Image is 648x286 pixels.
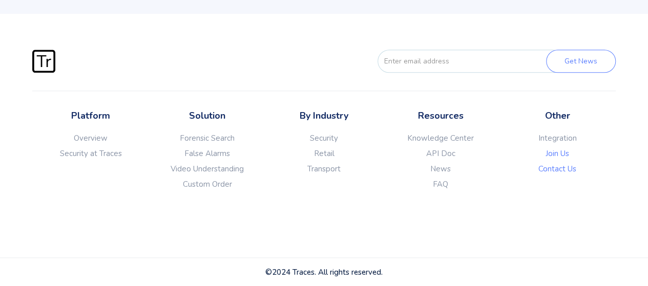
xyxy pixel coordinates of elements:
[499,109,616,123] p: Other
[32,50,55,73] img: Traces Logo
[32,267,616,277] div: ©2024 Traces. All rights reserved.
[266,109,383,123] p: By Industry
[32,109,149,123] p: Platform
[149,179,266,189] a: Custom Order
[360,50,616,73] form: FORM-EMAIL-FOOTER
[266,133,383,143] a: Security
[382,179,499,189] a: FAQ
[149,133,266,143] a: Forensic Search
[382,148,499,159] a: API Doc
[382,164,499,174] a: News
[32,133,149,143] a: Overview
[499,164,616,174] a: Contact Us
[378,50,564,73] input: Enter email address
[149,164,266,174] a: Video Understanding
[32,148,149,159] a: Security at Traces
[149,148,266,159] a: False Alarms
[266,164,383,174] a: Transport
[149,109,266,123] p: Solution
[546,50,616,73] input: Get News
[499,148,616,159] a: Join Us
[382,109,499,123] p: Resources
[266,148,383,159] a: Retail
[499,133,616,143] a: Integration
[382,133,499,143] a: Knowledge Center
